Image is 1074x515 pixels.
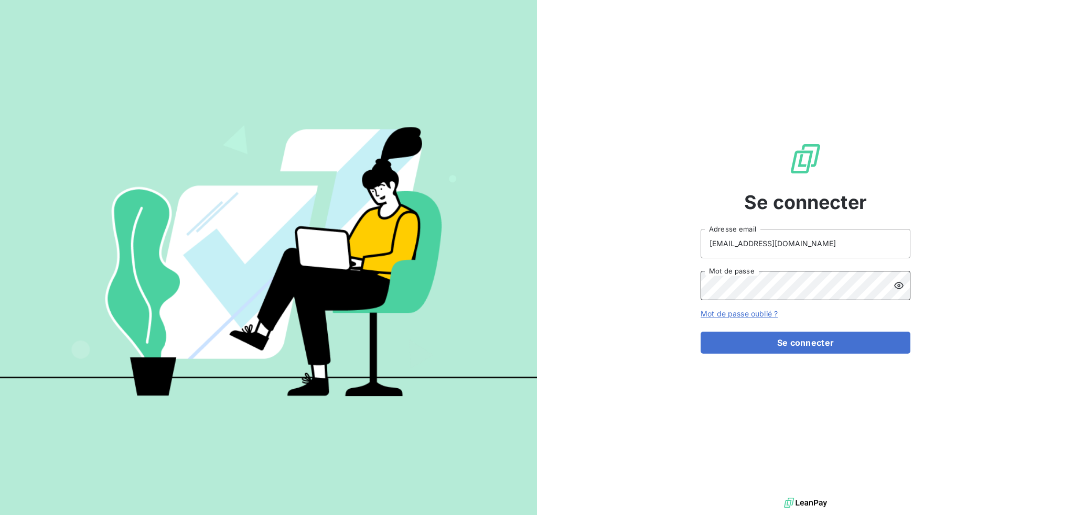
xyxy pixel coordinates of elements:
[701,309,778,318] a: Mot de passe oublié ?
[744,188,867,216] span: Se connecter
[701,332,910,354] button: Se connecter
[701,229,910,258] input: placeholder
[784,495,827,511] img: logo
[789,142,822,176] img: Logo LeanPay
